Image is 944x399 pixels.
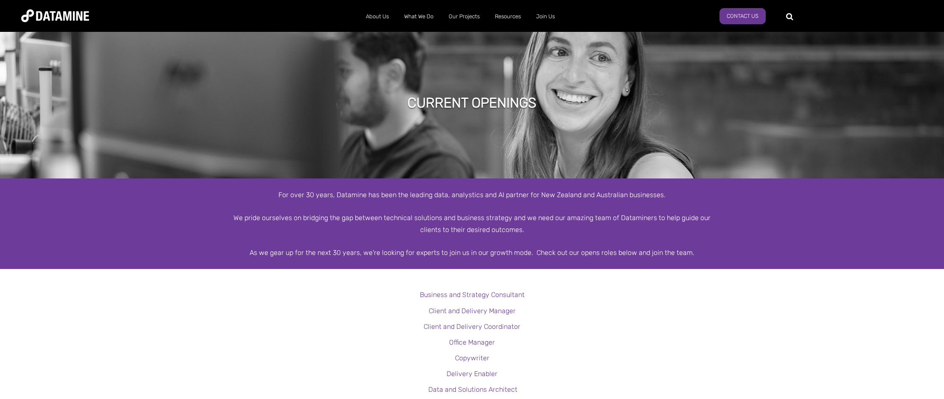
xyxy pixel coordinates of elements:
div: For over 30 years, Datamine has been the leading data, analystics and AI partner for New Zealand ... [230,189,714,201]
a: Client and Delivery Manager [429,307,516,315]
a: Our Projects [441,6,487,28]
a: Contact Us [719,8,766,24]
div: We pride ourselves on bridging the gap between technical solutions and business strategy and we n... [230,212,714,235]
a: Join Us [528,6,562,28]
a: Office Manager [449,338,495,346]
a: About Us [358,6,396,28]
img: Datamine [21,9,89,22]
a: Resources [487,6,528,28]
a: Data and Solutions Architect [428,385,517,393]
a: Delivery Enabler [447,370,497,378]
h1: Current Openings [407,93,537,112]
a: Business and Strategy Consultant [420,291,525,299]
div: As we gear up for the next 30 years, we're looking for experts to join us in our growth mode. Che... [230,247,714,258]
a: Copywriter [455,354,489,362]
a: Client and Delivery Coordinator [424,323,520,331]
a: What We Do [396,6,441,28]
